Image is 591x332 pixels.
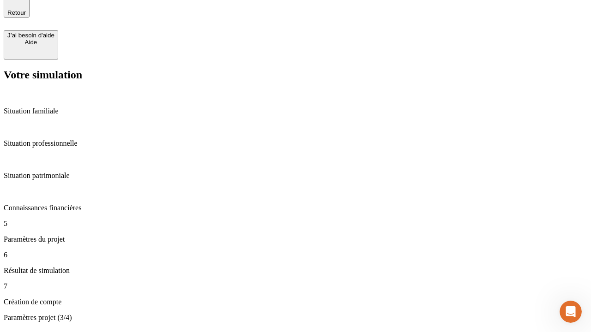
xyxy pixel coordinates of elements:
[4,107,587,115] p: Situation familiale
[4,267,587,275] p: Résultat de simulation
[7,9,26,16] span: Retour
[4,219,587,228] p: 5
[4,69,587,81] h2: Votre simulation
[4,30,58,59] button: J’ai besoin d'aideAide
[4,172,587,180] p: Situation patrimoniale
[7,32,54,39] div: J’ai besoin d'aide
[4,298,587,306] p: Création de compte
[4,282,587,290] p: 7
[4,204,587,212] p: Connaissances financières
[4,314,587,322] p: Paramètres projet (3/4)
[7,39,54,46] div: Aide
[4,235,587,243] p: Paramètres du projet
[4,139,587,148] p: Situation professionnelle
[4,251,587,259] p: 6
[560,301,582,323] iframe: Intercom live chat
